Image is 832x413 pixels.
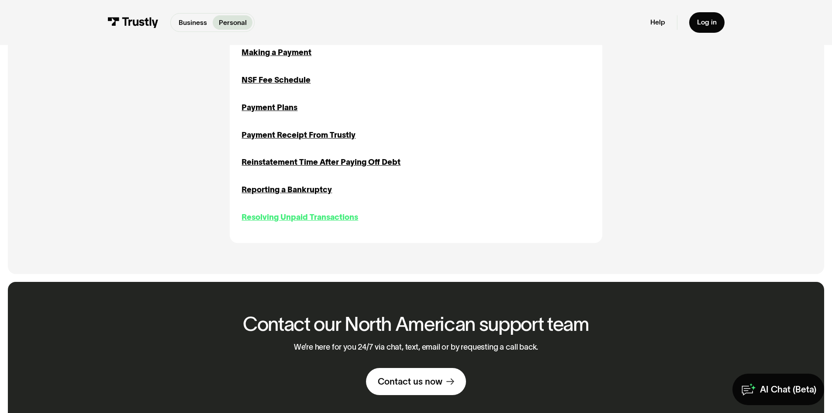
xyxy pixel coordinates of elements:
div: Contact us now [378,376,442,387]
a: AI Chat (Beta) [732,374,824,405]
a: Reporting a Bankruptcy [242,184,332,196]
a: Personal [213,15,252,30]
div: AI Chat (Beta) [760,384,816,395]
p: Personal [219,17,247,28]
a: Payment Plans [242,102,297,114]
p: We’re here for you 24/7 via chat, text, email or by requesting a call back. [294,343,539,352]
a: NSF Fee Schedule [242,74,311,86]
h2: Contact our North American support team [243,313,589,335]
a: Making a Payment [242,47,311,59]
a: Resolving Unpaid Transactions [242,212,358,223]
p: Business [179,17,207,28]
a: Business [173,15,213,30]
div: Log in [697,18,717,27]
img: Trustly Logo [107,17,159,28]
a: Contact us now [366,368,466,395]
a: Log in [689,12,725,33]
a: Reinstatement Time After Paying Off Debt [242,156,400,168]
a: Help [650,18,665,27]
a: Payment Receipt From Trustly [242,129,356,141]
